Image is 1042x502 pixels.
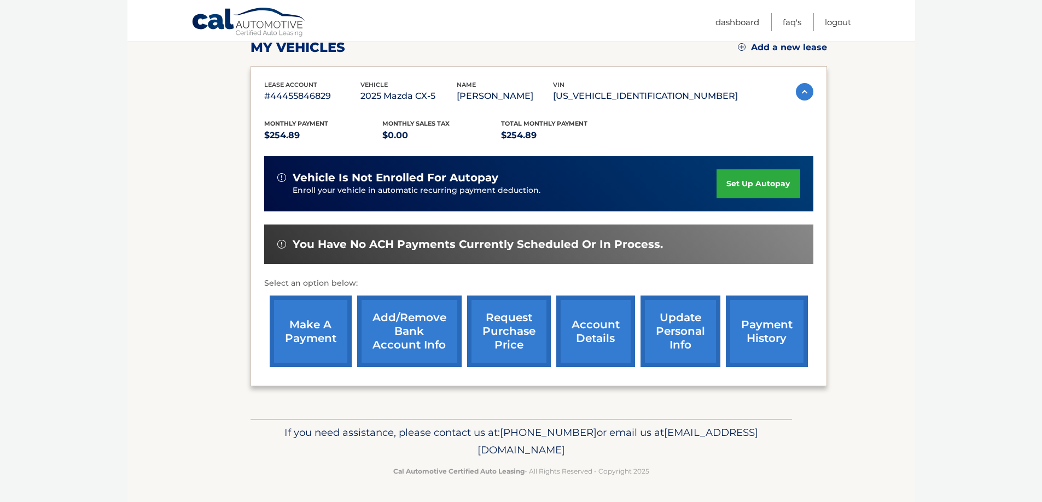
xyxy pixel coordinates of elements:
a: payment history [726,296,808,367]
span: Monthly Payment [264,120,328,127]
a: Logout [825,13,851,31]
span: lease account [264,81,317,88]
a: FAQ's [783,13,801,31]
h2: my vehicles [251,39,345,56]
span: vehicle [360,81,388,88]
p: [PERSON_NAME] [457,88,553,104]
strong: Cal Automotive Certified Auto Leasing [393,467,525,475]
p: Select an option below: [264,277,813,290]
img: alert-white.svg [277,240,286,249]
p: - All Rights Reserved - Copyright 2025 [258,465,785,477]
span: vin [553,81,564,88]
a: Cal Automotive [191,7,306,39]
p: $0.00 [382,128,501,143]
a: make a payment [270,296,352,367]
p: If you need assistance, please contact us at: or email us at [258,424,785,459]
p: [US_VEHICLE_IDENTIFICATION_NUMBER] [553,88,738,104]
a: Add a new lease [738,42,827,53]
img: add.svg [738,43,746,51]
span: name [457,81,476,88]
img: alert-white.svg [277,173,286,182]
span: Monthly sales Tax [382,120,450,127]
p: #44455846829 [264,88,360,104]
a: set up autopay [717,169,800,198]
img: accordion-active.svg [796,83,813,101]
a: account details [556,296,635,367]
span: You have no ACH payments currently scheduled or in process. [293,238,663,251]
span: Total Monthly Payment [501,120,587,127]
p: $254.89 [264,128,383,143]
p: $254.89 [501,128,620,143]
p: 2025 Mazda CX-5 [360,88,457,104]
span: [EMAIL_ADDRESS][DOMAIN_NAME] [478,426,758,456]
p: Enroll your vehicle in automatic recurring payment deduction. [293,185,717,197]
a: request purchase price [467,296,551,367]
span: [PHONE_NUMBER] [500,426,597,439]
span: vehicle is not enrolled for autopay [293,171,498,185]
a: Dashboard [715,13,759,31]
a: update personal info [641,296,720,367]
a: Add/Remove bank account info [357,296,462,367]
